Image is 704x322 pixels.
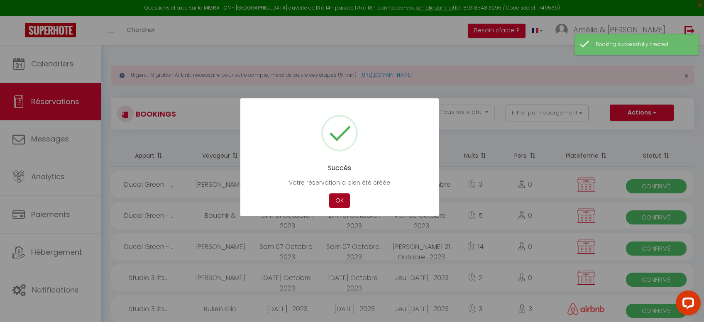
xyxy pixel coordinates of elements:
h2: Succès [253,164,426,172]
iframe: LiveChat chat widget [669,287,704,322]
div: Booking successfully created [596,41,690,49]
p: Votre réservation a bien été créée [253,178,426,187]
button: OK [329,193,350,208]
